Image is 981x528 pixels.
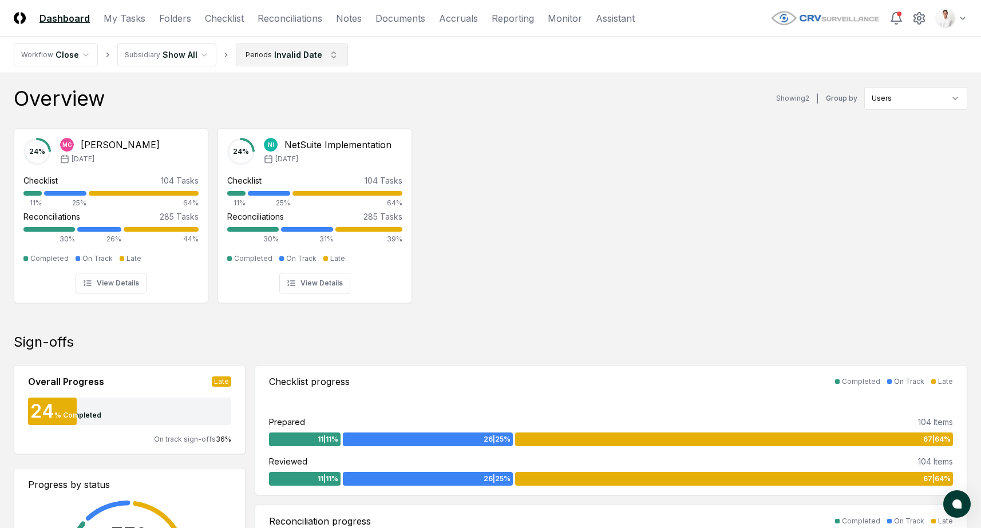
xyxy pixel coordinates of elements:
[842,516,880,526] div: Completed
[936,9,955,27] img: d09822cc-9b6d-4858-8d66-9570c114c672_b0bc35f1-fa8e-4ccc-bc23-b02c2d8c2b72.png
[275,154,298,164] span: [DATE]
[30,253,69,264] div: Completed
[439,11,478,25] a: Accruals
[54,410,101,420] div: % Completed
[269,455,307,467] div: Reviewed
[248,198,291,208] div: 25%
[938,376,953,387] div: Late
[154,435,216,443] span: On track sign-offs
[269,416,305,428] div: Prepared
[82,253,113,264] div: On Track
[484,474,511,484] span: 26 | 25 %
[72,154,94,164] span: [DATE]
[255,365,968,495] a: Checklist progressCompletedOn TrackLatePrepared104 Items11|11%26|25%67|64%Reviewed104 Items11|11%...
[776,93,809,104] div: Showing 2
[28,402,54,420] div: 24
[126,253,141,264] div: Late
[918,416,953,428] div: 104 Items
[161,174,199,186] div: 104 Tasks
[279,273,350,293] button: View Details
[938,516,953,526] div: Late
[14,119,208,303] a: 24%MG[PERSON_NAME][DATE]Checklist104 Tasks11%25%64%Reconciliations285 Tasks30%26%44%CompletedOn T...
[205,11,244,25] a: Checklist
[76,273,147,293] button: View Details
[227,198,246,208] div: 11%
[484,434,511,444] span: 26 | 25 %
[770,10,880,26] img: CRV Surveillance logo
[160,211,199,223] div: 285 Tasks
[89,198,199,208] div: 64%
[318,434,338,444] span: 11 | 11 %
[216,435,231,443] span: 36 %
[365,174,402,186] div: 104 Tasks
[81,138,160,152] div: [PERSON_NAME]
[923,434,951,444] span: 67 | 64 %
[28,375,104,388] div: Overall Progress
[23,198,42,208] div: 11%
[943,490,971,518] button: atlas-launcher
[14,43,348,66] nav: breadcrumb
[363,211,402,223] div: 285 Tasks
[274,49,322,61] div: Invalid Date
[44,198,87,208] div: 25%
[596,11,635,25] a: Assistant
[284,138,391,152] div: NetSuite Implementation
[335,234,402,244] div: 39%
[269,514,371,528] div: Reconciliation progress
[217,119,412,303] a: 24%NINetSuite Implementation[DATE]Checklist104 Tasks11%25%64%Reconciliations285 Tasks30%31%39%Com...
[236,43,348,66] button: PeriodsInvalid Date
[23,211,80,223] div: Reconciliations
[894,376,924,387] div: On Track
[492,11,534,25] a: Reporting
[62,141,72,149] span: MG
[23,174,58,186] div: Checklist
[269,375,350,388] div: Checklist progress
[826,95,857,102] label: Group by
[246,50,272,60] div: Periods
[281,234,333,244] div: 31%
[842,376,880,387] div: Completed
[77,234,121,244] div: 26%
[227,174,262,186] div: Checklist
[894,516,924,526] div: On Track
[14,12,26,24] img: Logo
[28,478,231,491] div: Progress by status
[14,87,105,110] div: Overview
[227,211,284,223] div: Reconciliations
[104,11,145,25] a: My Tasks
[292,198,402,208] div: 64%
[212,376,231,387] div: Late
[14,333,967,351] div: Sign-offs
[375,11,425,25] a: Documents
[918,455,953,467] div: 104 Items
[286,253,317,264] div: On Track
[234,253,272,264] div: Completed
[318,474,338,484] span: 11 | 11 %
[21,50,53,60] div: Workflow
[923,474,951,484] span: 67 | 64 %
[330,253,345,264] div: Late
[125,50,160,60] div: Subsidiary
[548,11,582,25] a: Monitor
[124,234,199,244] div: 44%
[268,141,274,149] span: NI
[816,93,819,105] div: |
[227,234,279,244] div: 30%
[258,11,322,25] a: Reconciliations
[23,234,75,244] div: 30%
[336,11,362,25] a: Notes
[39,11,90,25] a: Dashboard
[159,11,191,25] a: Folders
